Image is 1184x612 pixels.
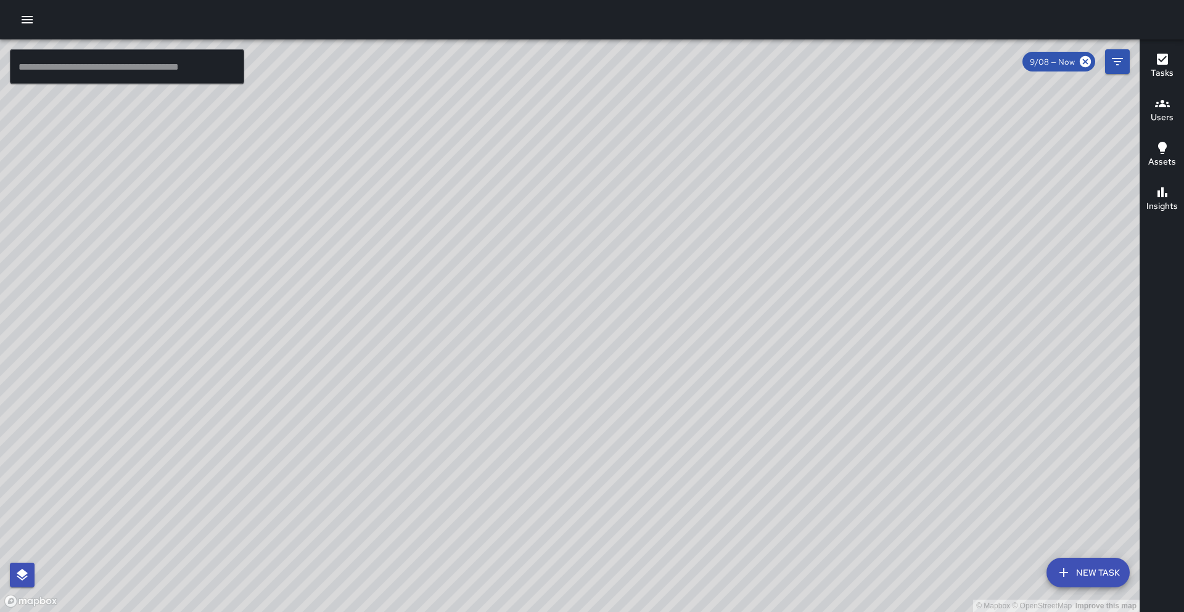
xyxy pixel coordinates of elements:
button: Users [1140,89,1184,133]
h6: Insights [1146,200,1178,213]
div: 9/08 — Now [1022,52,1095,71]
h6: Users [1151,111,1174,124]
h6: Assets [1148,155,1176,169]
button: Filters [1105,49,1130,74]
h6: Tasks [1151,67,1174,80]
button: Tasks [1140,44,1184,89]
span: 9/08 — Now [1022,57,1082,67]
button: Assets [1140,133,1184,177]
button: Insights [1140,177,1184,222]
button: New Task [1046,558,1130,587]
